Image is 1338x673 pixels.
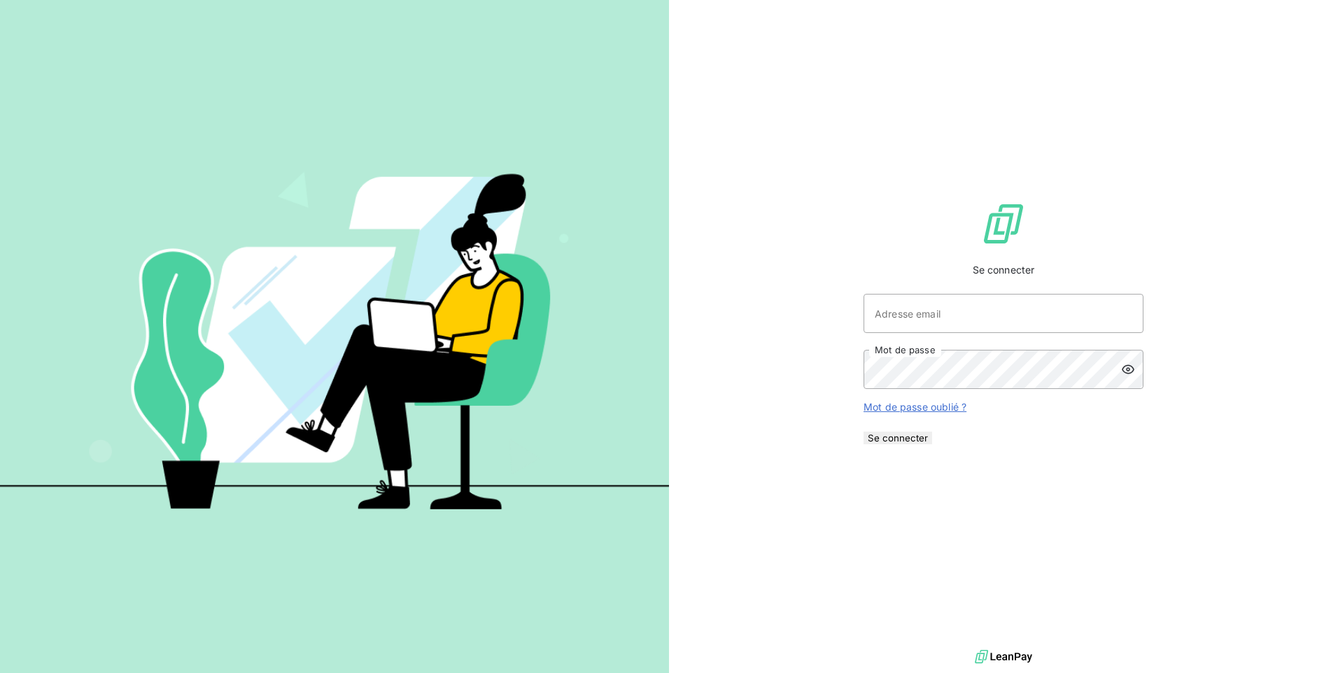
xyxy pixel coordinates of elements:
input: placeholder [864,294,1143,333]
a: Mot de passe oublié ? [864,401,966,413]
img: Logo LeanPay [981,201,1026,246]
img: logo [975,646,1032,667]
button: Se connecter [864,432,932,444]
span: Se connecter [973,263,1035,277]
